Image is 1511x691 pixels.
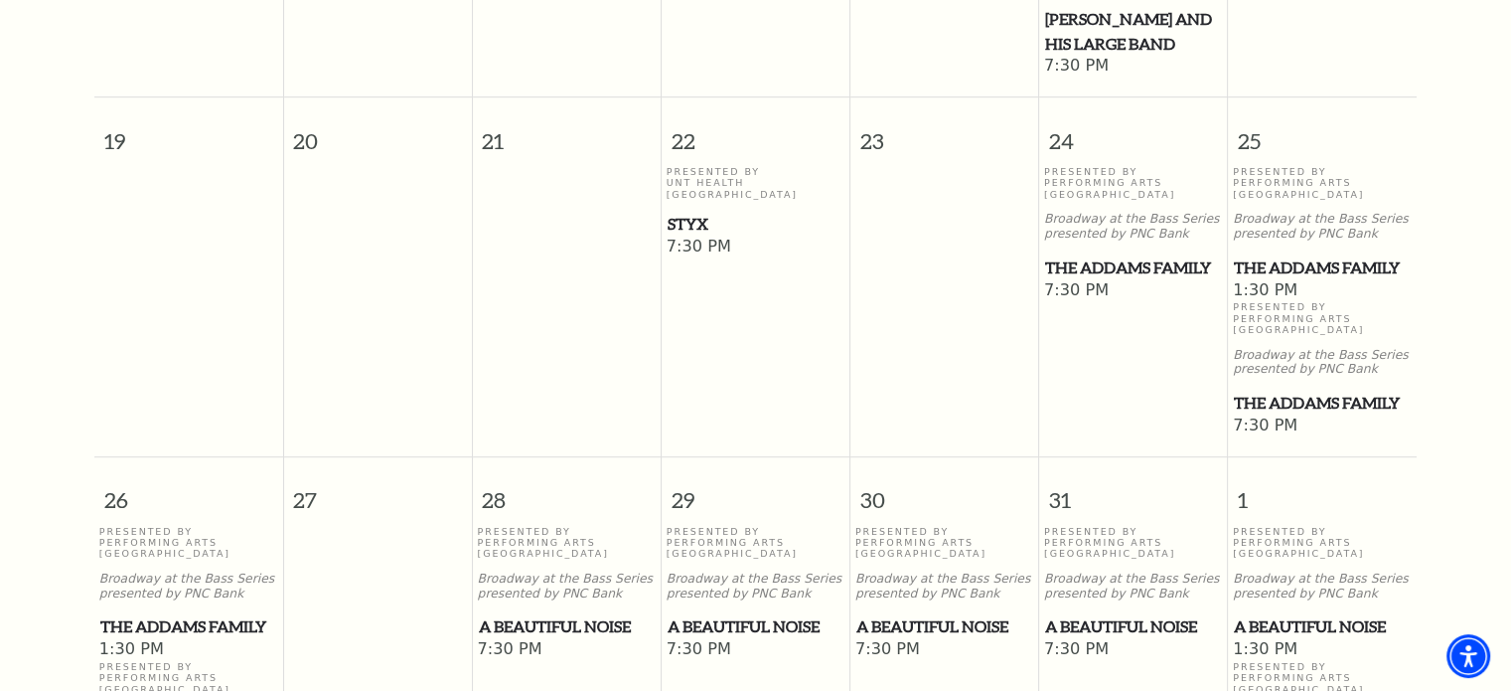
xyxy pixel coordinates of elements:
[479,614,656,639] span: A Beautiful Noise
[1233,348,1412,378] p: Broadway at the Bass Series presented by PNC Bank
[1044,572,1223,602] p: Broadway at the Bass Series presented by PNC Bank
[662,457,849,526] span: 29
[1044,614,1223,639] a: A Beautiful Noise
[667,212,845,237] a: Styx
[1045,614,1222,639] span: A Beautiful Noise
[478,639,657,661] span: 7:30 PM
[1233,280,1412,302] span: 1:30 PM
[1233,166,1412,200] p: Presented By Performing Arts [GEOGRAPHIC_DATA]
[667,572,845,602] p: Broadway at the Bass Series presented by PNC Bank
[284,97,472,166] span: 20
[856,614,1033,639] span: A Beautiful Noise
[478,572,657,602] p: Broadway at the Bass Series presented by PNC Bank
[1044,56,1223,78] span: 7:30 PM
[667,237,845,259] span: 7:30 PM
[473,97,661,166] span: 21
[284,457,472,526] span: 27
[1233,256,1412,280] a: The Addams Family
[1233,301,1412,335] p: Presented By Performing Arts [GEOGRAPHIC_DATA]
[1039,97,1227,166] span: 24
[1233,526,1412,560] p: Presented By Performing Arts [GEOGRAPHIC_DATA]
[667,639,845,661] span: 7:30 PM
[850,457,1038,526] span: 30
[1228,457,1417,526] span: 1
[1233,614,1412,639] a: A Beautiful Noise
[1044,639,1223,661] span: 7:30 PM
[1044,526,1223,560] p: Presented By Performing Arts [GEOGRAPHIC_DATA]
[1044,280,1223,302] span: 7:30 PM
[473,457,661,526] span: 28
[1233,212,1412,242] p: Broadway at the Bass Series presented by PNC Bank
[1045,7,1222,56] span: [PERSON_NAME] and his Large Band
[855,526,1034,560] p: Presented By Performing Arts [GEOGRAPHIC_DATA]
[1044,212,1223,242] p: Broadway at the Bass Series presented by PNC Bank
[855,572,1034,602] p: Broadway at the Bass Series presented by PNC Bank
[1045,256,1222,280] span: The Addams Family
[1233,639,1412,661] span: 1:30 PM
[1233,572,1412,602] p: Broadway at the Bass Series presented by PNC Bank
[1228,97,1417,166] span: 25
[1044,7,1223,56] a: Lyle Lovett and his Large Band
[99,572,278,602] p: Broadway at the Bass Series presented by PNC Bank
[1234,614,1411,639] span: A Beautiful Noise
[99,639,278,661] span: 1:30 PM
[478,526,657,560] p: Presented By Performing Arts [GEOGRAPHIC_DATA]
[668,614,844,639] span: A Beautiful Noise
[1446,634,1490,678] div: Accessibility Menu
[667,614,845,639] a: A Beautiful Noise
[1234,256,1411,280] span: The Addams Family
[855,614,1034,639] a: A Beautiful Noise
[667,166,845,200] p: Presented By UNT Health [GEOGRAPHIC_DATA]
[668,212,844,237] span: Styx
[667,526,845,560] p: Presented By Performing Arts [GEOGRAPHIC_DATA]
[99,526,278,560] p: Presented By Performing Arts [GEOGRAPHIC_DATA]
[1233,416,1412,437] span: 7:30 PM
[662,97,849,166] span: 22
[850,97,1038,166] span: 23
[1044,166,1223,200] p: Presented By Performing Arts [GEOGRAPHIC_DATA]
[1234,391,1411,416] span: The Addams Family
[1233,391,1412,416] a: The Addams Family
[94,457,283,526] span: 26
[478,614,657,639] a: A Beautiful Noise
[855,639,1034,661] span: 7:30 PM
[100,614,277,639] span: The Addams Family
[94,97,283,166] span: 19
[1039,457,1227,526] span: 31
[1044,256,1223,280] a: The Addams Family
[99,614,278,639] a: The Addams Family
